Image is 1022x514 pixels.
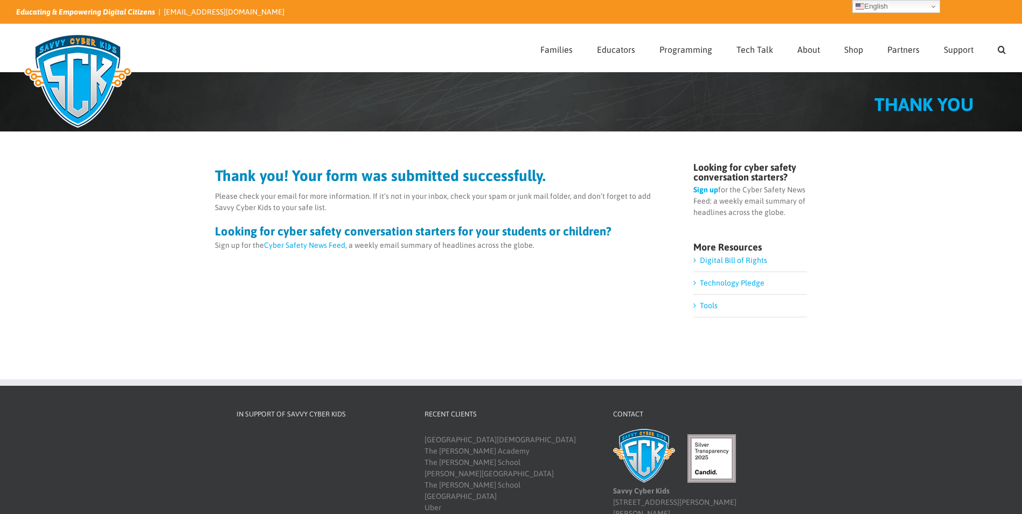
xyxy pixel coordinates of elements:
a: Shop [844,24,863,72]
a: Tools [700,301,718,310]
span: Shop [844,45,863,54]
a: Partners [887,24,920,72]
a: Cyber Safety News Feed [264,241,345,249]
span: Tech Talk [736,45,773,54]
img: en [856,2,864,11]
h2: Thank you! Your form was submitted successfully. [215,168,670,183]
a: Search [998,24,1006,72]
a: Sign up [693,185,718,194]
b: Savvy Cyber Kids [613,487,670,495]
span: Families [540,45,573,54]
strong: Looking for cyber safety conversation starters for your students or children? [215,224,611,238]
h4: Looking for cyber safety conversation starters? [693,163,807,182]
span: About [797,45,820,54]
nav: Main Menu [540,24,1006,72]
h4: Recent Clients [425,409,596,420]
img: candid-seal-silver-2025.svg [687,434,736,483]
a: [EMAIL_ADDRESS][DOMAIN_NAME] [164,8,284,16]
a: About [797,24,820,72]
a: Families [540,24,573,72]
a: Digital Bill of Rights [700,256,767,265]
span: Programming [659,45,712,54]
a: Programming [659,24,712,72]
span: Partners [887,45,920,54]
h4: In Support of Savvy Cyber Kids [237,409,408,420]
img: Savvy Cyber Kids [613,429,675,483]
span: Educators [597,45,635,54]
a: Educators [597,24,635,72]
h4: Contact [613,409,784,420]
h4: More Resources [693,242,807,252]
a: Technology Pledge [700,279,764,287]
span: THANK YOU [874,94,974,115]
p: Please check your email for more information. If it’s not in your inbox, check your spam or junk ... [215,191,670,213]
i: Educating & Empowering Digital Citizens [16,8,155,16]
span: Support [944,45,974,54]
img: Savvy Cyber Kids Logo [16,27,140,135]
a: Tech Talk [736,24,773,72]
p: for the Cyber Safety News Feed: a weekly email summary of headlines across the globe. [693,184,807,218]
a: Support [944,24,974,72]
p: Sign up for the , a weekly email summary of headlines across the globe. [215,240,670,251]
